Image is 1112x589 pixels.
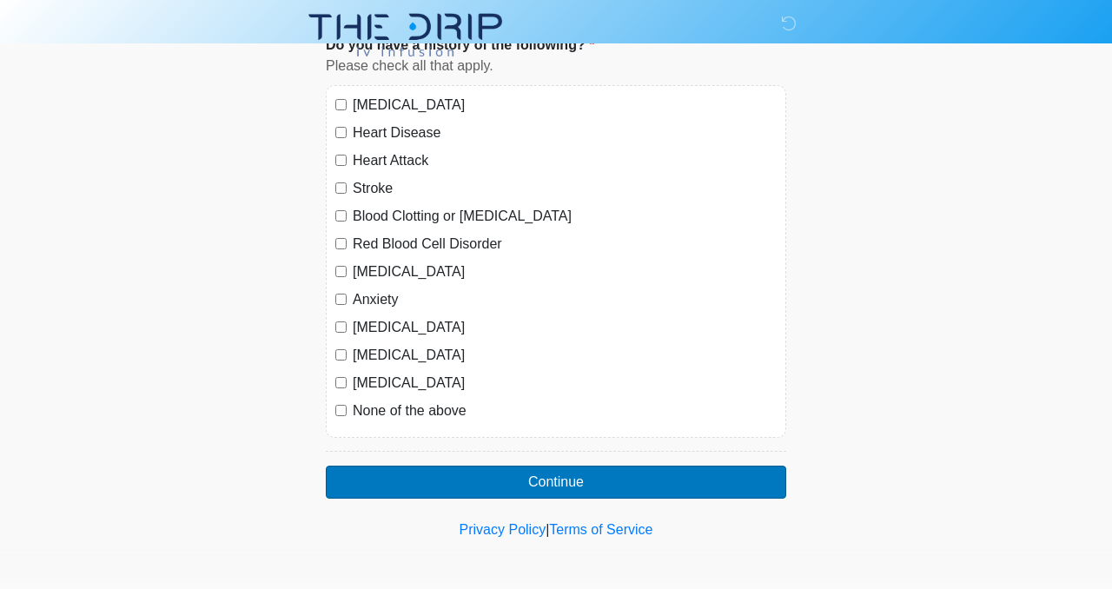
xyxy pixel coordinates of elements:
label: None of the above [353,400,777,421]
a: Privacy Policy [460,522,546,537]
a: | [546,522,549,537]
input: None of the above [335,405,347,416]
input: Stroke [335,182,347,194]
input: [MEDICAL_DATA] [335,377,347,388]
label: [MEDICAL_DATA] [353,373,777,394]
input: Heart Disease [335,127,347,138]
input: Red Blood Cell Disorder [335,238,347,249]
input: Anxiety [335,294,347,305]
label: [MEDICAL_DATA] [353,317,777,338]
label: [MEDICAL_DATA] [353,261,777,282]
label: Red Blood Cell Disorder [353,234,777,255]
label: Stroke [353,178,777,199]
input: Blood Clotting or [MEDICAL_DATA] [335,210,347,222]
input: [MEDICAL_DATA] [335,321,347,333]
label: [MEDICAL_DATA] [353,95,777,116]
label: Heart Attack [353,150,777,171]
input: [MEDICAL_DATA] [335,99,347,110]
label: Anxiety [353,289,777,310]
input: Heart Attack [335,155,347,166]
input: [MEDICAL_DATA] [335,349,347,361]
a: Terms of Service [549,522,652,537]
label: [MEDICAL_DATA] [353,345,777,366]
img: The Drip IV Infusion Logo [308,13,502,56]
button: Continue [326,466,786,499]
label: Blood Clotting or [MEDICAL_DATA] [353,206,777,227]
label: Heart Disease [353,122,777,143]
input: [MEDICAL_DATA] [335,266,347,277]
